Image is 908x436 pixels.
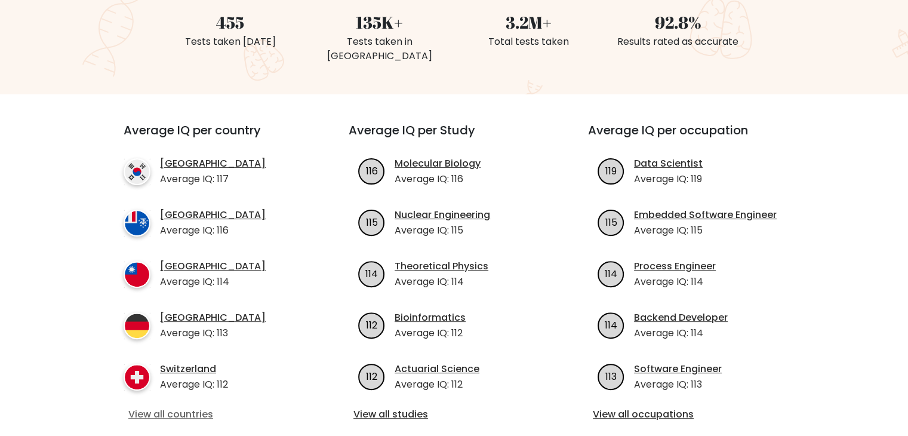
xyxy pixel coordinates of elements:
[634,362,722,376] a: Software Engineer
[634,259,716,274] a: Process Engineer
[395,223,490,238] p: Average IQ: 115
[611,10,746,35] div: 92.8%
[124,123,306,152] h3: Average IQ per country
[593,407,794,422] a: View all occupations
[365,266,378,280] text: 114
[160,311,266,325] a: [GEOGRAPHIC_DATA]
[353,407,555,422] a: View all studies
[163,10,298,35] div: 455
[160,377,228,392] p: Average IQ: 112
[611,35,746,49] div: Results rated as accurate
[605,266,617,280] text: 114
[366,318,377,331] text: 112
[634,208,777,222] a: Embedded Software Engineer
[461,35,596,49] div: Total tests taken
[124,210,150,237] img: country
[395,172,481,186] p: Average IQ: 116
[160,275,266,289] p: Average IQ: 114
[634,377,722,392] p: Average IQ: 113
[634,275,716,289] p: Average IQ: 114
[312,10,447,35] div: 135K+
[163,35,298,49] div: Tests taken [DATE]
[588,123,799,152] h3: Average IQ per occupation
[160,259,266,274] a: [GEOGRAPHIC_DATA]
[395,362,479,376] a: Actuarial Science
[160,208,266,222] a: [GEOGRAPHIC_DATA]
[395,311,466,325] a: Bioinformatics
[605,215,617,229] text: 115
[124,312,150,339] img: country
[366,215,378,229] text: 115
[605,318,617,331] text: 114
[395,259,488,274] a: Theoretical Physics
[395,377,479,392] p: Average IQ: 112
[634,311,728,325] a: Backend Developer
[124,364,150,391] img: country
[634,223,777,238] p: Average IQ: 115
[128,407,301,422] a: View all countries
[634,326,728,340] p: Average IQ: 114
[160,223,266,238] p: Average IQ: 116
[160,326,266,340] p: Average IQ: 113
[634,172,703,186] p: Average IQ: 119
[160,156,266,171] a: [GEOGRAPHIC_DATA]
[605,369,617,383] text: 113
[605,164,617,177] text: 119
[124,158,150,185] img: country
[366,164,378,177] text: 116
[366,369,377,383] text: 112
[395,326,466,340] p: Average IQ: 112
[634,156,703,171] a: Data Scientist
[461,10,596,35] div: 3.2M+
[395,208,490,222] a: Nuclear Engineering
[395,275,488,289] p: Average IQ: 114
[160,172,266,186] p: Average IQ: 117
[160,362,228,376] a: Switzerland
[312,35,447,63] div: Tests taken in [GEOGRAPHIC_DATA]
[349,123,559,152] h3: Average IQ per Study
[395,156,481,171] a: Molecular Biology
[124,261,150,288] img: country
